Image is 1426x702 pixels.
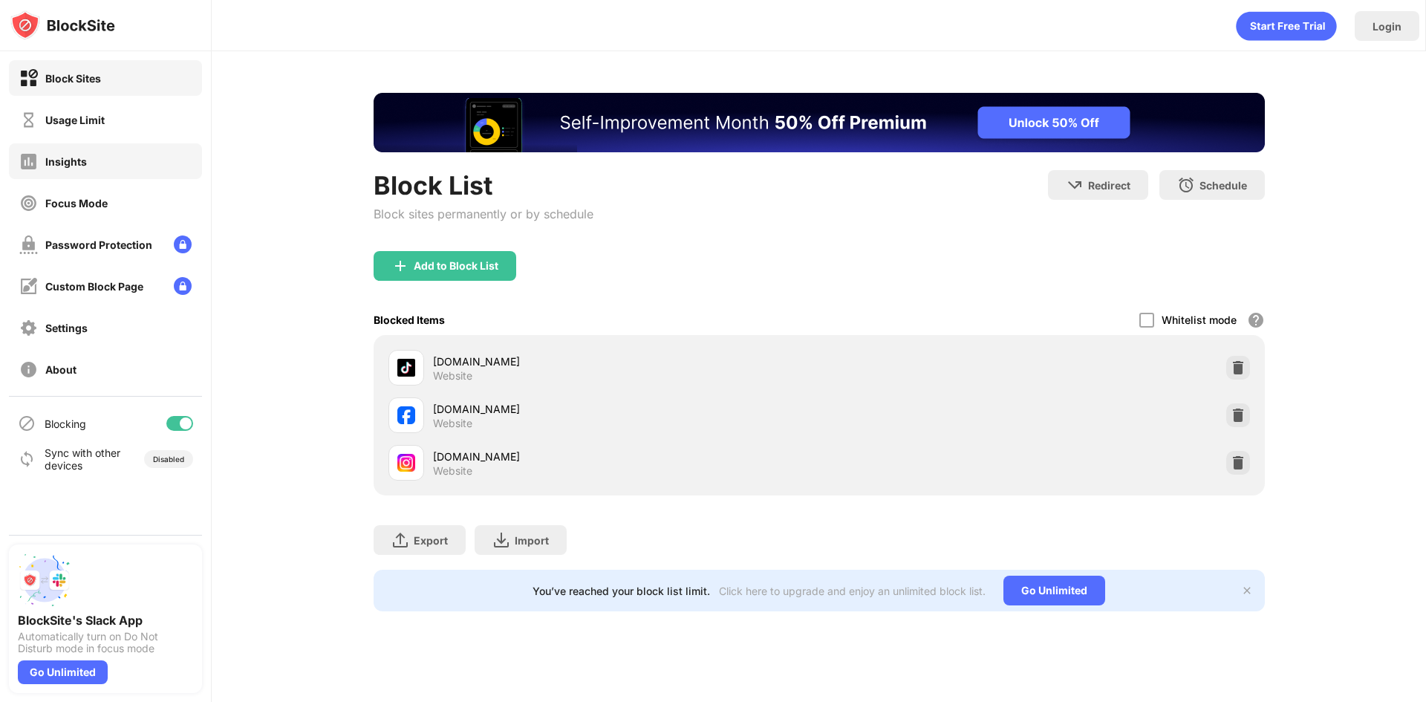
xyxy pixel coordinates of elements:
div: Insights [45,155,87,168]
div: About [45,363,76,376]
div: [DOMAIN_NAME] [433,449,819,464]
div: [DOMAIN_NAME] [433,354,819,369]
img: lock-menu.svg [174,277,192,295]
img: focus-off.svg [19,194,38,212]
div: animation [1236,11,1337,41]
div: Website [433,417,472,430]
div: Automatically turn on Do Not Disturb mode in focus mode [18,631,193,654]
div: [DOMAIN_NAME] [433,401,819,417]
div: Usage Limit [45,114,105,126]
div: Website [433,369,472,383]
img: about-off.svg [19,360,38,379]
div: Block List [374,170,593,201]
div: Block Sites [45,72,101,85]
img: favicons [397,406,415,424]
div: Redirect [1088,179,1130,192]
div: Schedule [1199,179,1247,192]
div: You’ve reached your block list limit. [533,585,710,597]
div: Password Protection [45,238,152,251]
img: customize-block-page-off.svg [19,277,38,296]
div: Login [1373,20,1401,33]
img: lock-menu.svg [174,235,192,253]
div: Whitelist mode [1162,313,1237,326]
div: Block sites permanently or by schedule [374,207,593,221]
img: x-button.svg [1241,585,1253,597]
img: logo-blocksite.svg [10,10,115,40]
div: Import [515,534,549,547]
div: Export [414,534,448,547]
img: favicons [397,454,415,472]
img: sync-icon.svg [18,450,36,468]
img: insights-off.svg [19,152,38,171]
div: Blocked Items [374,313,445,326]
div: Website [433,464,472,478]
div: Go Unlimited [1003,576,1105,605]
div: Custom Block Page [45,280,143,293]
div: Focus Mode [45,197,108,209]
img: time-usage-off.svg [19,111,38,129]
div: Click here to upgrade and enjoy an unlimited block list. [719,585,986,597]
div: Add to Block List [414,260,498,272]
img: block-on.svg [19,69,38,88]
iframe: Banner [374,93,1265,152]
img: favicons [397,359,415,377]
img: blocking-icon.svg [18,415,36,432]
div: BlockSite's Slack App [18,613,193,628]
img: settings-off.svg [19,319,38,337]
div: Blocking [45,417,86,430]
div: Go Unlimited [18,660,108,684]
div: Settings [45,322,88,334]
img: push-slack.svg [18,553,71,607]
img: password-protection-off.svg [19,235,38,254]
div: Sync with other devices [45,446,121,472]
div: Disabled [153,455,184,464]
